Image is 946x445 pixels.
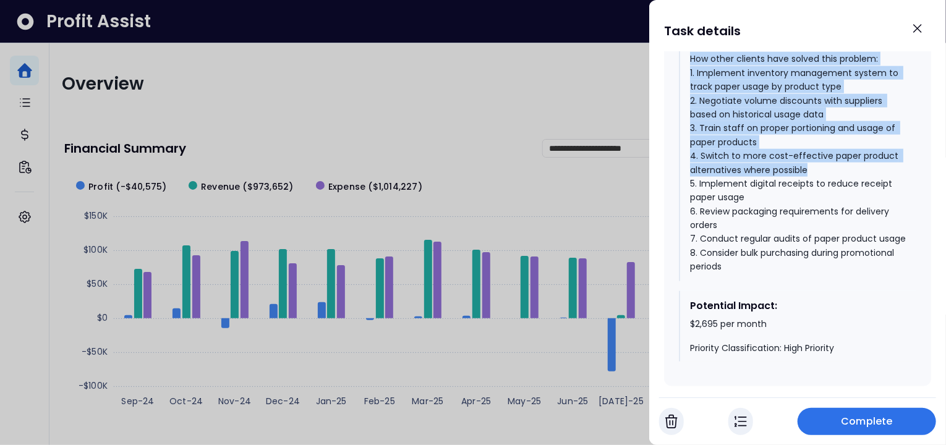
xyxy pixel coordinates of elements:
[904,15,931,42] button: Close
[798,408,936,435] button: Complete
[664,20,741,42] h1: Task details
[735,414,747,429] img: In Progress
[842,414,893,429] span: Complete
[690,299,906,313] div: Potential Impact:
[690,318,906,355] div: $2,695 per month Priority Classification: High Priority
[665,414,678,429] img: Cancel Task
